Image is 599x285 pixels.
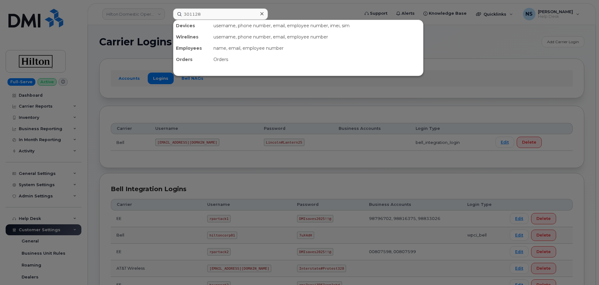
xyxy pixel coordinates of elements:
[173,31,211,43] div: Wirelines
[211,20,423,31] div: username, phone number, email, employee number, imei, sim
[173,20,211,31] div: Devices
[211,43,423,54] div: name, email, employee number
[173,43,211,54] div: Employees
[211,31,423,43] div: username, phone number, email, employee number
[173,54,211,65] div: Orders
[572,258,594,280] iframe: Messenger Launcher
[211,54,423,65] div: Orders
